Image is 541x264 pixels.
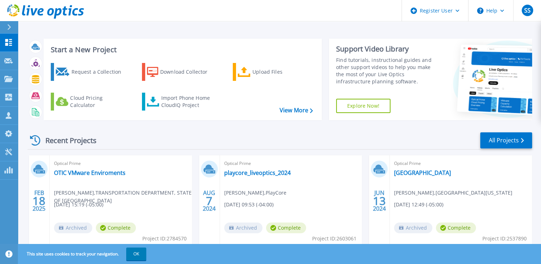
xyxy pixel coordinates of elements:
div: Find tutorials, instructional guides and other support videos to help you make the most of your L... [336,57,438,85]
a: Cloud Pricing Calculator [51,93,131,111]
span: Project ID: 2537890 [482,235,527,243]
div: Support Video Library [336,44,438,54]
span: [PERSON_NAME] , TRANSPORTATION DEPARTMENT, STATE OF [GEOGRAPHIC_DATA] [54,189,192,205]
span: Archived [394,223,432,233]
a: All Projects [480,132,532,148]
button: OK [126,248,146,260]
span: [DATE] 12:49 (-05:00) [394,201,443,209]
span: 18 [33,198,45,204]
span: 13 [373,198,386,204]
span: This site uses cookies to track your navigation. [20,248,146,260]
span: Complete [96,223,136,233]
a: Request a Collection [51,63,131,81]
span: [PERSON_NAME] , [GEOGRAPHIC_DATA][US_STATE] [394,189,512,197]
span: Archived [224,223,262,233]
div: JUN 2024 [373,188,386,214]
a: View More [280,107,313,114]
div: Request a Collection [71,65,128,79]
span: 7 [206,198,212,204]
div: Recent Projects [28,132,106,149]
div: Download Collector [160,65,217,79]
div: AUG 2024 [202,188,216,214]
span: [DATE] 15:19 (-05:00) [54,201,103,209]
span: Optical Prime [224,160,358,167]
div: Cloud Pricing Calculator [70,94,127,109]
a: Download Collector [142,63,222,81]
span: [PERSON_NAME] , PlayCore [224,189,286,197]
a: OTIC VMware Enviroments [54,169,126,176]
a: Upload Files [233,63,313,81]
a: Explore Now! [336,99,390,113]
span: Complete [436,223,476,233]
a: [GEOGRAPHIC_DATA] [394,169,451,176]
div: FEB 2025 [32,188,46,214]
span: Archived [54,223,92,233]
span: Project ID: 2603061 [312,235,356,243]
h3: Start a New Project [51,46,313,54]
span: Complete [266,223,306,233]
span: Optical Prime [54,160,188,167]
span: SS [524,8,530,13]
div: Import Phone Home CloudIQ Project [161,94,217,109]
div: Upload Files [252,65,310,79]
span: Project ID: 2784570 [142,235,187,243]
span: Optical Prime [394,160,528,167]
a: playcore_liveoptics_2024 [224,169,291,176]
span: [DATE] 09:53 (-04:00) [224,201,274,209]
